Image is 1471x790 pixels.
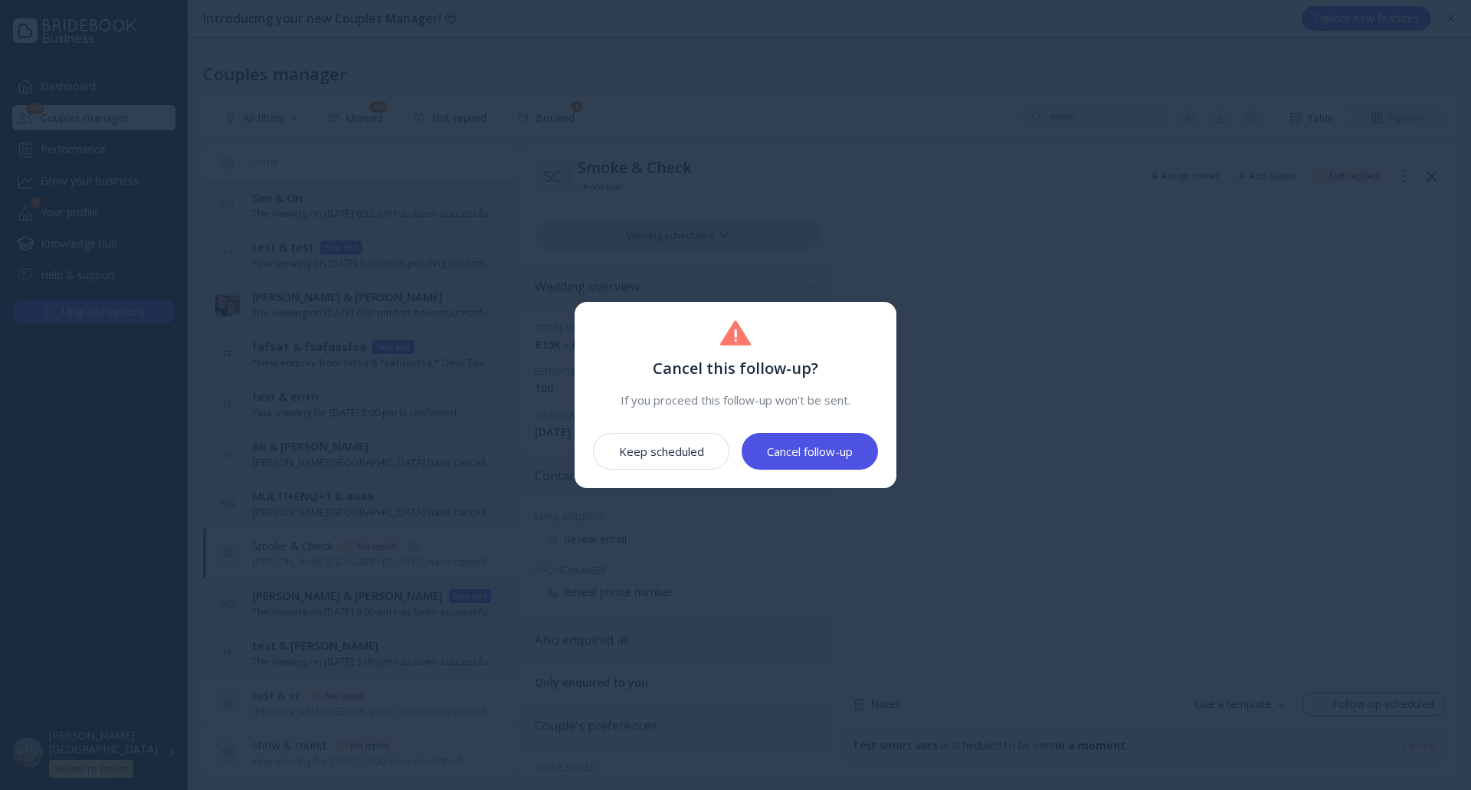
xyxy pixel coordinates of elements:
[742,433,878,470] button: Cancel follow-up
[593,433,729,470] button: Keep scheduled
[619,445,704,457] div: Keep scheduled
[593,358,878,380] div: Cancel this follow-up?
[593,392,878,408] div: If you proceed this follow-up won't be sent.
[767,445,853,457] div: Cancel follow-up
